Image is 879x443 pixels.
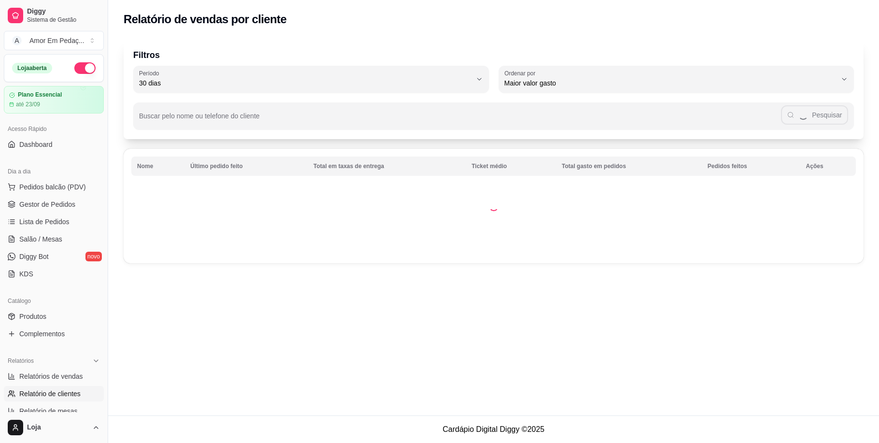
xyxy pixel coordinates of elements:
h2: Relatório de vendas por cliente [124,12,287,27]
article: Plano Essencial [18,91,62,99]
a: Dashboard [4,137,104,152]
button: Alterar Status [74,62,96,74]
a: Produtos [4,309,104,324]
span: Relatórios [8,357,34,365]
article: até 23/09 [16,100,40,108]
a: Relatório de clientes [4,386,104,401]
button: Loja [4,416,104,439]
span: Diggy Bot [19,252,49,261]
span: Loja [27,423,88,432]
div: Catálogo [4,293,104,309]
label: Período [139,69,162,77]
button: Pedidos balcão (PDV) [4,179,104,195]
a: KDS [4,266,104,282]
a: Complementos [4,326,104,342]
label: Ordenar por [504,69,539,77]
span: 30 dias [139,78,472,88]
div: Loading [489,201,499,211]
button: Ordenar porMaior valor gasto [499,66,854,93]
a: Gestor de Pedidos [4,197,104,212]
span: Maior valor gasto [504,78,837,88]
a: Diggy Botnovo [4,249,104,264]
a: DiggySistema de Gestão [4,4,104,27]
span: Pedidos balcão (PDV) [19,182,86,192]
p: Filtros [133,48,854,62]
span: Dashboard [19,140,53,149]
span: A [12,36,22,45]
div: Amor Em Pedaç ... [29,36,84,45]
div: Acesso Rápido [4,121,104,137]
span: Diggy [27,7,100,16]
span: Salão / Mesas [19,234,62,244]
span: Sistema de Gestão [27,16,100,24]
span: Relatório de clientes [19,389,81,399]
a: Salão / Mesas [4,231,104,247]
input: Buscar pelo nome ou telefone do cliente [139,115,781,125]
a: Plano Essencialaté 23/09 [4,86,104,114]
span: KDS [19,269,33,279]
div: Dia a dia [4,164,104,179]
footer: Cardápio Digital Diggy © 2025 [108,415,879,443]
span: Gestor de Pedidos [19,200,75,209]
button: Select a team [4,31,104,50]
a: Relatório de mesas [4,403,104,419]
span: Produtos [19,312,46,321]
span: Relatórios de vendas [19,372,83,381]
button: Período30 dias [133,66,489,93]
span: Lista de Pedidos [19,217,70,227]
span: Complementos [19,329,65,339]
span: Relatório de mesas [19,406,78,416]
a: Relatórios de vendas [4,369,104,384]
div: Loja aberta [12,63,52,73]
a: Lista de Pedidos [4,214,104,229]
